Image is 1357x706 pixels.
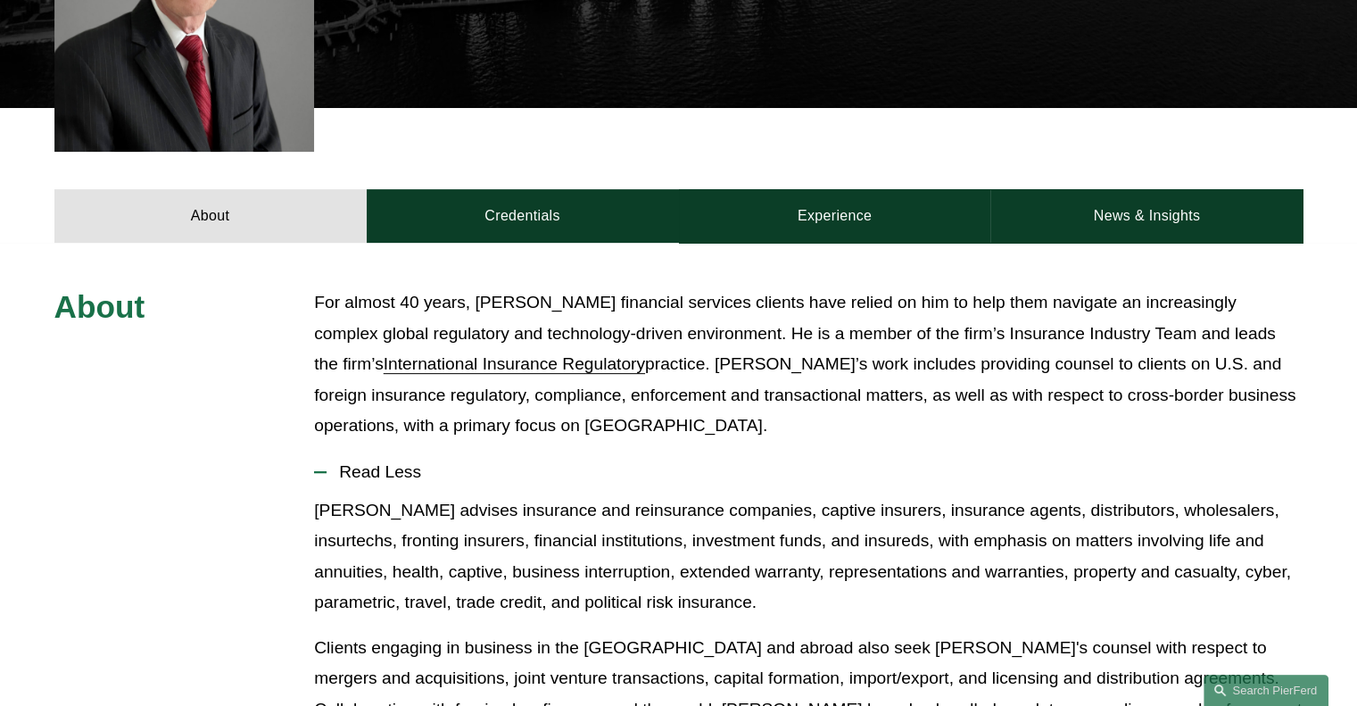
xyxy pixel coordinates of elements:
p: For almost 40 years, [PERSON_NAME] financial services clients have relied on him to help them nav... [314,287,1303,442]
a: News & Insights [990,189,1303,243]
a: About [54,189,367,243]
a: Credentials [367,189,679,243]
span: About [54,289,145,324]
a: International Insurance Regulatory [384,354,645,373]
button: Read Less [314,449,1303,495]
a: Search this site [1204,675,1328,706]
p: [PERSON_NAME] advises insurance and reinsurance companies, captive insurers, insurance agents, di... [314,495,1303,619]
a: Experience [679,189,991,243]
span: Read Less [327,462,1303,482]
